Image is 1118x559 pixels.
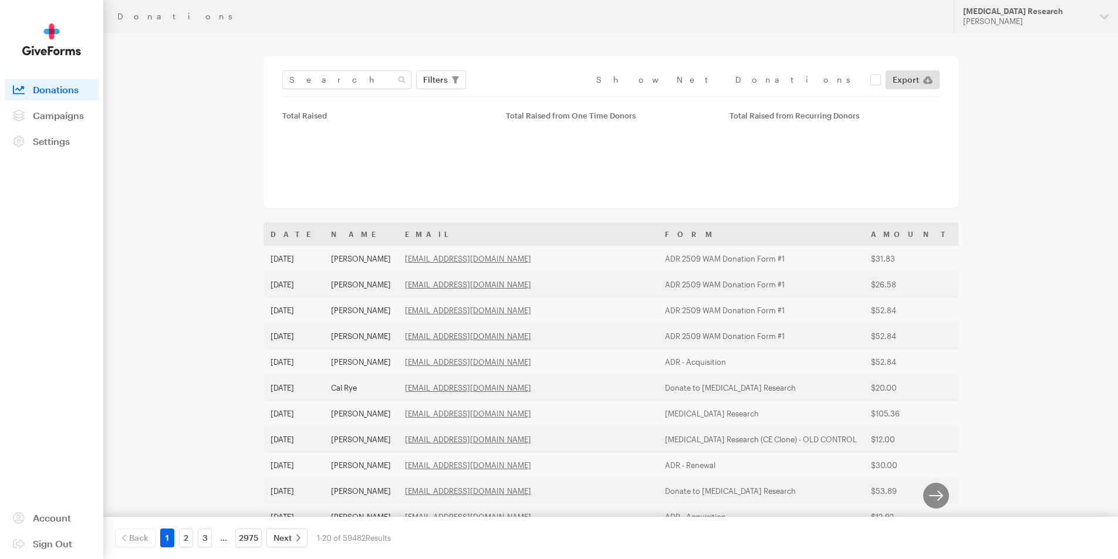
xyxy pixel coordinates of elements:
td: $52.84 [864,323,959,349]
a: [EMAIL_ADDRESS][DOMAIN_NAME] [405,435,531,444]
td: [DATE] [264,426,324,452]
td: ADR 2509 WAM Donation Form #1 [658,323,864,349]
td: $105.36 [864,401,959,426]
input: Search Name & Email [282,70,411,89]
a: [EMAIL_ADDRESS][DOMAIN_NAME] [405,280,531,289]
div: Total Raised from Recurring Donors [729,111,939,120]
td: $30.00 [864,452,959,478]
td: [DATE] [264,401,324,426]
th: Name [324,222,398,246]
a: 2 [179,528,193,547]
span: Results [366,533,391,543]
td: [DATE] [264,478,324,504]
a: Account [5,507,99,528]
th: Amount [864,222,959,246]
td: [PERSON_NAME] [324,272,398,297]
td: [DATE] [264,375,324,401]
td: Cal Rye [324,375,398,401]
td: [PERSON_NAME] [324,323,398,349]
td: [PERSON_NAME] [324,452,398,478]
span: Donations [33,84,79,95]
a: Campaigns [5,105,99,126]
span: Export [893,73,919,87]
a: Sign Out [5,533,99,554]
td: [DATE] [264,272,324,297]
span: Settings [33,135,70,147]
td: [DATE] [264,297,324,323]
td: [PERSON_NAME] [324,478,398,504]
span: Filters [423,73,448,87]
a: [EMAIL_ADDRESS][DOMAIN_NAME] [405,409,531,418]
a: Next [266,528,308,547]
button: Filters [416,70,466,89]
td: [PERSON_NAME] [324,401,398,426]
td: [MEDICAL_DATA] Research [658,401,864,426]
a: [EMAIL_ADDRESS][DOMAIN_NAME] [405,486,531,496]
a: 2975 [235,528,262,547]
a: 3 [198,528,212,547]
a: [EMAIL_ADDRESS][DOMAIN_NAME] [405,512,531,521]
td: $26.58 [864,272,959,297]
td: $52.84 [864,297,959,323]
td: [DATE] [264,349,324,375]
div: Total Raised from One Time Donors [506,111,715,120]
td: [PERSON_NAME] [324,349,398,375]
div: Total Raised [282,111,492,120]
td: [DATE] [264,452,324,478]
td: ADR 2509 WAM Donation Form #1 [658,272,864,297]
span: Sign Out [33,538,72,549]
td: [PERSON_NAME] [324,297,398,323]
a: [EMAIL_ADDRESS][DOMAIN_NAME] [405,357,531,367]
td: $20.00 [864,375,959,401]
td: Donate to [MEDICAL_DATA] Research [658,375,864,401]
a: Export [886,70,940,89]
a: Settings [5,131,99,152]
td: [DATE] [264,323,324,349]
th: Form [658,222,864,246]
img: GiveForms [22,23,81,56]
a: [EMAIL_ADDRESS][DOMAIN_NAME] [405,306,531,315]
td: $12.00 [864,426,959,452]
td: [MEDICAL_DATA] Research (CE Clone) - OLD CONTROL [658,426,864,452]
a: Donations [5,79,99,100]
td: ADR - Acquisition [658,349,864,375]
td: [DATE] [264,246,324,272]
td: $53.89 [864,478,959,504]
td: ADR - Acquisition [658,504,864,530]
th: Email [398,222,658,246]
span: Campaigns [33,110,84,121]
td: [PERSON_NAME] [324,504,398,530]
td: ADR 2509 WAM Donation Form #1 [658,297,864,323]
a: [EMAIL_ADDRESS][DOMAIN_NAME] [405,331,531,341]
a: [EMAIL_ADDRESS][DOMAIN_NAME] [405,383,531,392]
td: $12.92 [864,504,959,530]
td: Donate to [MEDICAL_DATA] Research [658,478,864,504]
td: ADR - Renewal [658,452,864,478]
a: [EMAIL_ADDRESS][DOMAIN_NAME] [405,254,531,263]
td: [PERSON_NAME] [324,426,398,452]
th: Date [264,222,324,246]
span: Account [33,512,71,523]
td: ADR 2509 WAM Donation Form #1 [658,246,864,272]
td: [PERSON_NAME] [324,246,398,272]
td: $52.84 [864,349,959,375]
td: [DATE] [264,504,324,530]
div: [MEDICAL_DATA] Research [963,6,1090,16]
td: $31.83 [864,246,959,272]
div: 1-20 of 59482 [317,528,391,547]
a: [EMAIL_ADDRESS][DOMAIN_NAME] [405,460,531,470]
span: Next [273,531,292,545]
div: [PERSON_NAME] [963,16,1090,26]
